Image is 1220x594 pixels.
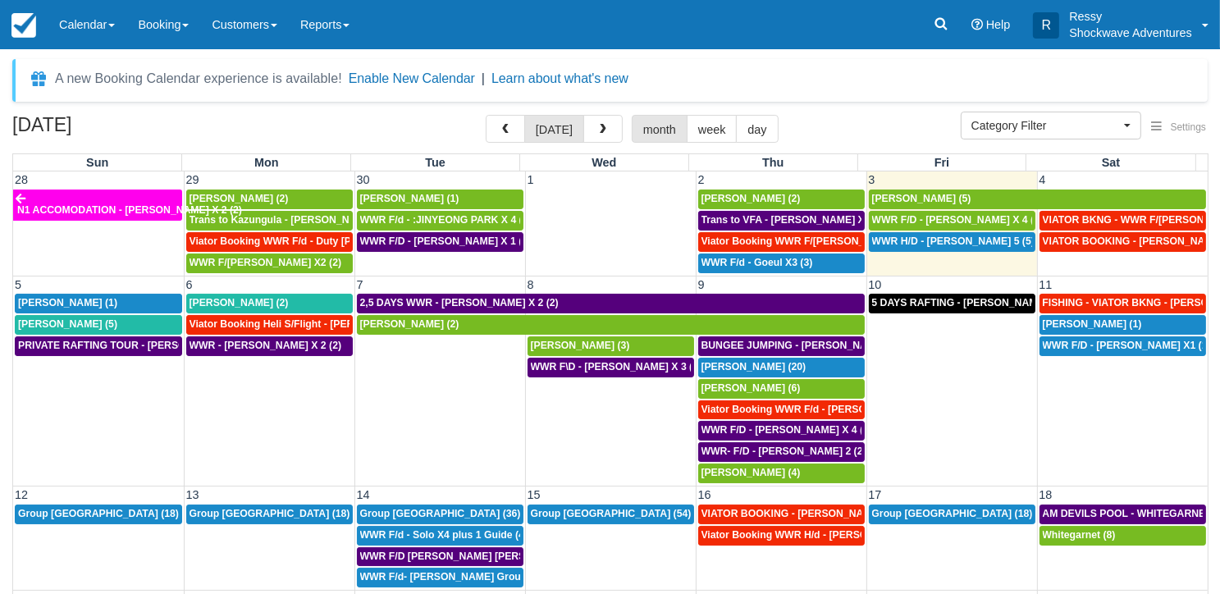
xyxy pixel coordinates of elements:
span: 2 [697,173,706,186]
a: AM DEVILS POOL - WHITEGARNET X4 (4) [1040,505,1207,524]
span: Wed [592,156,616,169]
a: [PERSON_NAME] (5) [869,190,1207,209]
span: 4 [1038,173,1048,186]
a: VIATOR BKNG - WWR F/[PERSON_NAME] 3 (3) [1040,211,1207,231]
span: 6 [185,278,194,291]
a: [PERSON_NAME] (1) [15,294,182,313]
a: Viator Booking WWR F/d - Duty [PERSON_NAME] 2 (2) [186,232,353,252]
a: WWR F/[PERSON_NAME] X2 (2) [186,254,353,273]
span: 28 [13,173,30,186]
img: checkfront-main-nav-mini-logo.png [11,13,36,38]
a: Group [GEOGRAPHIC_DATA] (18) [186,505,353,524]
a: [PERSON_NAME] (1) [1040,315,1207,335]
span: Trans to VFA - [PERSON_NAME] X 2 (2) [701,214,889,226]
span: Help [986,18,1011,31]
span: Viator Booking WWR F/d - Duty [PERSON_NAME] 2 (2) [190,235,450,247]
span: N1 ACCOMODATION - [PERSON_NAME] X 2 (2) [17,204,242,216]
span: 16 [697,488,713,501]
span: WWR - [PERSON_NAME] X 2 (2) [190,340,342,351]
a: Viator Booking Heli S/Flight - [PERSON_NAME] X 1 (1) [186,315,353,335]
a: 2,5 DAYS WWR - [PERSON_NAME] X 2 (2) [357,294,865,313]
span: Whitegarnet (8) [1043,529,1116,541]
a: Learn about what's new [491,71,628,85]
span: [PERSON_NAME] (5) [872,193,971,204]
span: WWR- F/D - [PERSON_NAME] 2 (2) [701,445,866,457]
span: Viator Booking WWR H/d - [PERSON_NAME] X 4 (4) [701,529,947,541]
a: BUNGEE JUMPING - [PERSON_NAME] 2 (2) [698,336,865,356]
span: [PERSON_NAME] (2) [701,193,801,204]
span: [PERSON_NAME] (1) [360,193,459,204]
span: Sat [1102,156,1120,169]
span: [PERSON_NAME] (1) [1043,318,1142,330]
span: 8 [526,278,536,291]
span: WWR F/D - [PERSON_NAME] X 4 (4) [701,424,873,436]
p: Ressy [1069,8,1192,25]
span: 12 [13,488,30,501]
span: Trans to Kazungula - [PERSON_NAME] x 1 (2) [190,214,407,226]
a: [PERSON_NAME] (1) [357,190,523,209]
span: Category Filter [971,117,1120,134]
a: WWR H/D - [PERSON_NAME] 5 (5) [869,232,1035,252]
a: VIATOR BOOKING - [PERSON_NAME] 2 (2) [1040,232,1207,252]
span: Viator Booking WWR F/[PERSON_NAME] X 2 (2) [701,235,930,247]
span: BUNGEE JUMPING - [PERSON_NAME] 2 (2) [701,340,910,351]
span: | [482,71,485,85]
button: Category Filter [961,112,1141,139]
a: Group [GEOGRAPHIC_DATA] (18) [869,505,1035,524]
span: Viator Booking Heli S/Flight - [PERSON_NAME] X 1 (1) [190,318,448,330]
span: 9 [697,278,706,291]
span: Group [GEOGRAPHIC_DATA] (18) [18,508,179,519]
span: PRIVATE RAFTING TOUR - [PERSON_NAME] X 5 (5) [18,340,264,351]
span: 30 [355,173,372,186]
a: VIATOR BOOKING - [PERSON_NAME] X 4 (4) [698,505,865,524]
span: WWR F/D - [PERSON_NAME] X1 (1) [1043,340,1211,351]
a: 5 DAYS RAFTING - [PERSON_NAME] X 2 (4) [869,294,1035,313]
a: Viator Booking WWR H/d - [PERSON_NAME] X 4 (4) [698,526,865,546]
span: 13 [185,488,201,501]
span: WWR F/d- [PERSON_NAME] Group X 30 (30) [360,571,572,583]
span: WWR H/D - [PERSON_NAME] 5 (5) [872,235,1035,247]
span: Group [GEOGRAPHIC_DATA] (36) [360,508,521,519]
button: [DATE] [524,115,584,143]
span: WWR F/d - :JINYEONG PARK X 4 (4) [360,214,532,226]
span: [PERSON_NAME] (3) [531,340,630,351]
a: WWR F/d - :JINYEONG PARK X 4 (4) [357,211,523,231]
a: [PERSON_NAME] (5) [15,315,182,335]
span: 10 [867,278,884,291]
span: Mon [254,156,279,169]
a: N1 ACCOMODATION - [PERSON_NAME] X 2 (2) [13,190,182,221]
a: WWR F/d - Solo X4 plus 1 Guide (4) [357,526,523,546]
a: WWR F/D - [PERSON_NAME] X1 (1) [1040,336,1207,356]
span: Fri [934,156,949,169]
a: Group [GEOGRAPHIC_DATA] (36) [357,505,523,524]
a: Group [GEOGRAPHIC_DATA] (54) [528,505,694,524]
a: WWR F\D - [PERSON_NAME] X 3 (3) [528,358,694,377]
span: [PERSON_NAME] (20) [701,361,806,372]
span: Group [GEOGRAPHIC_DATA] (54) [531,508,692,519]
span: WWR F/D - [PERSON_NAME] X 1 (1) [360,235,532,247]
span: Group [GEOGRAPHIC_DATA] (18) [872,508,1033,519]
a: Trans to VFA - [PERSON_NAME] X 2 (2) [698,211,865,231]
i: Help [971,19,983,30]
span: [PERSON_NAME] (6) [701,382,801,394]
span: 5 DAYS RAFTING - [PERSON_NAME] X 2 (4) [872,297,1081,308]
span: Group [GEOGRAPHIC_DATA] (18) [190,508,350,519]
div: R [1033,12,1059,39]
a: WWR F/D - [PERSON_NAME] X 4 (4) [869,211,1035,231]
span: 5 [13,278,23,291]
h2: [DATE] [12,115,220,145]
span: 14 [355,488,372,501]
a: Viator Booking WWR F/d - [PERSON_NAME] [PERSON_NAME] X2 (2) [698,400,865,420]
a: [PERSON_NAME] (6) [698,379,865,399]
button: Enable New Calendar [349,71,475,87]
span: [PERSON_NAME] (2) [360,318,459,330]
a: WWR- F/D - [PERSON_NAME] 2 (2) [698,442,865,462]
span: 17 [867,488,884,501]
span: [PERSON_NAME] (2) [190,193,289,204]
a: WWR F/d- [PERSON_NAME] Group X 30 (30) [357,568,523,587]
a: [PERSON_NAME] (3) [528,336,694,356]
a: [PERSON_NAME] (2) [357,315,865,335]
span: 3 [867,173,877,186]
div: A new Booking Calendar experience is available! [55,69,342,89]
span: [PERSON_NAME] (4) [701,467,801,478]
